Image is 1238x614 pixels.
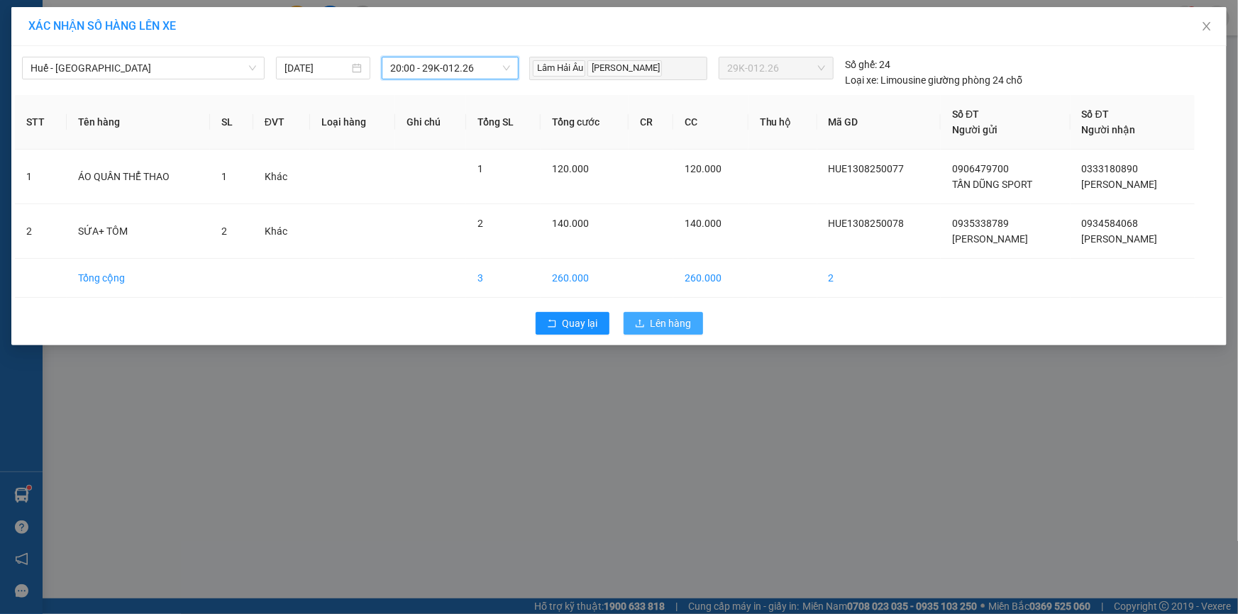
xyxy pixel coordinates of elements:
strong: CHUYỂN PHÁT NHANH HK BUSLINES [33,11,131,57]
td: Khác [253,204,310,259]
span: Số ĐT [952,108,979,120]
th: Tên hàng [67,95,210,150]
button: Close [1187,7,1227,47]
span: HUE1308250078 [829,218,905,229]
th: Ghi chú [395,95,467,150]
span: 0906479700 [952,163,1009,174]
td: SỨA+ TÔM [67,204,210,259]
span: [PERSON_NAME] [952,233,1028,245]
span: SAPA, LÀO CAI ↔ [GEOGRAPHIC_DATA] [26,60,138,105]
td: 1 [15,150,67,204]
span: 0934584068 [1082,218,1139,229]
td: 2 [817,259,941,298]
span: ↔ [GEOGRAPHIC_DATA] [31,83,138,105]
span: 140.000 [685,218,722,229]
span: 0333180890 [1082,163,1139,174]
span: Quay lại [563,316,598,331]
span: HUE1308250077 [829,163,905,174]
span: 0935338789 [952,218,1009,229]
span: Huế - Hà Nội [31,57,256,79]
span: [PERSON_NAME] [1082,233,1158,245]
td: 2 [15,204,67,259]
span: HUE1308250078 [140,102,236,117]
span: Loại xe: [845,72,878,88]
span: 1 [477,163,483,174]
span: upload [635,318,645,330]
th: CC [673,95,748,150]
span: TẤN DŨNG SPORT [952,179,1032,190]
span: Người gửi [952,124,997,135]
input: 13/08/2025 [284,60,349,76]
th: SL [210,95,253,150]
span: Lâm Hải Âu [533,60,585,77]
th: CR [629,95,673,150]
div: 24 [845,57,890,72]
td: 260.000 [541,259,629,298]
span: [PERSON_NAME] [1082,179,1158,190]
span: 2 [221,225,227,237]
span: 20:00 - 29K-012.26 [390,57,510,79]
span: XÁC NHẬN SỐ HÀNG LÊN XE [28,19,176,33]
td: Tổng cộng [67,259,210,298]
th: Thu hộ [748,95,817,150]
th: ĐVT [253,95,310,150]
button: rollbackQuay lại [536,312,609,335]
img: logo [7,55,23,125]
span: 29K-012.26 [727,57,825,79]
span: 120.000 [685,163,722,174]
td: Khác [253,150,310,204]
td: 260.000 [673,259,748,298]
th: Mã GD [817,95,941,150]
button: uploadLên hàng [624,312,703,335]
span: 2 [477,218,483,229]
span: ↔ [GEOGRAPHIC_DATA] [26,72,138,105]
th: Loại hàng [310,95,394,150]
span: Số ghế: [845,57,877,72]
th: STT [15,95,67,150]
th: Tổng cước [541,95,629,150]
td: 3 [466,259,540,298]
td: ÁO QUẦN THỂ THAO [67,150,210,204]
span: rollback [547,318,557,330]
span: 120.000 [552,163,589,174]
span: [PERSON_NAME] [587,60,662,77]
span: 140.000 [552,218,589,229]
div: Limousine giường phòng 24 chỗ [845,72,1022,88]
span: close [1201,21,1212,32]
span: Người nhận [1082,124,1136,135]
span: Lên hàng [651,316,692,331]
span: Số ĐT [1082,108,1109,120]
th: Tổng SL [466,95,540,150]
span: 1 [221,171,227,182]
